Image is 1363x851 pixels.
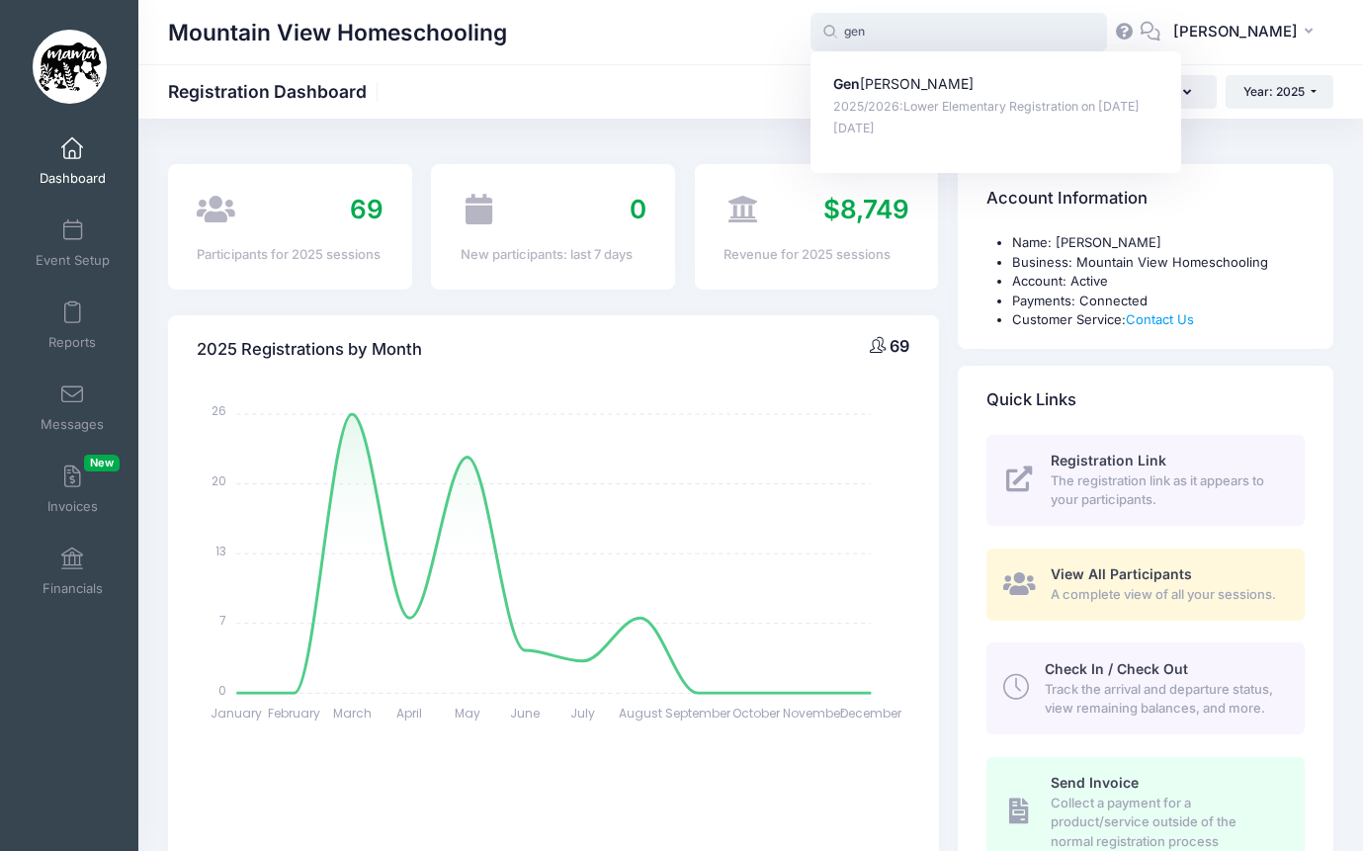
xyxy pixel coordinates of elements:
h4: Quick Links [986,372,1076,428]
a: Contact Us [1126,311,1194,327]
a: Financials [26,537,120,606]
tspan: July [570,705,595,722]
tspan: June [510,705,540,722]
button: Year: 2025 [1226,75,1333,109]
tspan: February [268,705,320,722]
span: The registration link as it appears to your participants. [1051,471,1282,510]
div: New participants: last 7 days [461,245,646,265]
h4: 2025 Registrations by Month [197,322,422,379]
input: Search by First Name, Last Name, or Email... [810,13,1107,52]
a: Messages [26,373,120,442]
tspan: November [783,705,845,722]
a: Reports [26,291,120,360]
span: A complete view of all your sessions. [1051,585,1282,605]
span: View All Participants [1051,565,1192,582]
tspan: 13 [216,543,227,559]
span: Year: 2025 [1243,84,1305,99]
span: 0 [630,194,646,224]
h4: Account Information [986,171,1148,227]
tspan: March [333,705,372,722]
li: Payments: Connected [1012,292,1305,311]
a: Event Setup [26,209,120,278]
span: Track the arrival and departure status, view remaining balances, and more. [1045,680,1282,719]
li: Business: Mountain View Homeschooling [1012,253,1305,273]
tspan: April [397,705,423,722]
div: Revenue for 2025 sessions [724,245,909,265]
button: [PERSON_NAME] [1160,10,1333,55]
span: Registration Link [1051,452,1166,468]
span: 69 [350,194,383,224]
strong: Gen [833,75,860,92]
span: Send Invoice [1051,774,1139,791]
span: [PERSON_NAME] [1173,21,1298,43]
h1: Registration Dashboard [168,81,383,102]
li: Customer Service: [1012,310,1305,330]
a: Check In / Check Out Track the arrival and departure status, view remaining balances, and more. [986,642,1305,733]
span: Messages [41,416,104,433]
p: [DATE] [833,120,1159,138]
span: Invoices [47,498,98,515]
a: Registration Link The registration link as it appears to your participants. [986,435,1305,526]
h1: Mountain View Homeschooling [168,10,507,55]
p: [PERSON_NAME] [833,74,1159,95]
tspan: October [732,705,781,722]
li: Name: [PERSON_NAME] [1012,233,1305,253]
span: 69 [890,336,909,356]
tspan: May [455,705,480,722]
span: $8,749 [823,194,909,224]
span: Event Setup [36,252,110,269]
a: View All Participants A complete view of all your sessions. [986,549,1305,621]
tspan: 26 [213,402,227,419]
tspan: December [841,705,903,722]
tspan: August [619,705,662,722]
span: Reports [48,334,96,351]
a: InvoicesNew [26,455,120,524]
tspan: 20 [213,472,227,489]
span: Dashboard [40,170,106,187]
li: Account: Active [1012,272,1305,292]
a: Dashboard [26,127,120,196]
span: Financials [43,580,103,597]
tspan: 0 [219,682,227,699]
tspan: 7 [220,612,227,629]
tspan: January [212,705,263,722]
span: Check In / Check Out [1045,660,1188,677]
tspan: September [665,705,731,722]
span: New [84,455,120,471]
p: 2025/2026:Lower Elementary Registration on [DATE] [833,98,1159,117]
div: Participants for 2025 sessions [197,245,383,265]
img: Mountain View Homeschooling [33,30,107,104]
